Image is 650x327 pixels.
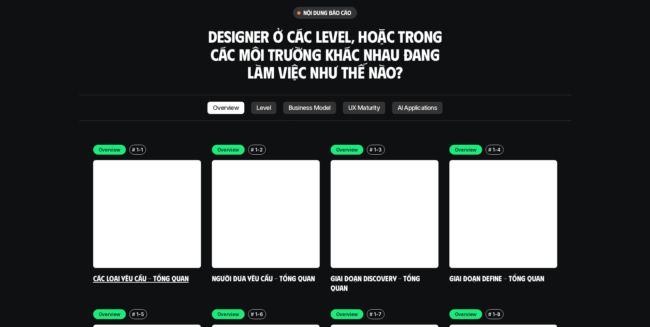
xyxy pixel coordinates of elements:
p: 1-4 [493,146,500,153]
h6: # [132,147,135,152]
p: AI Applications [398,104,437,111]
p: Business Model [289,104,331,111]
p: 1-2 [255,146,262,153]
a: Các loại yêu cầu - Tổng quan [93,273,189,283]
p: 1-6 [255,311,263,318]
a: Giai đoạn Define - Tổng quan [449,273,544,283]
p: Overview [99,146,121,153]
h6: # [251,312,254,317]
p: Level [257,104,271,111]
h6: nội dung báo cáo [303,9,351,17]
p: Overview [217,311,240,318]
p: Overview [455,311,477,318]
p: Overview [336,146,358,153]
p: Overview [336,311,358,318]
a: AI Applications [392,102,443,114]
h6: # [488,312,491,317]
p: Overview [217,146,240,153]
a: UX Maturity [343,102,385,114]
p: Overview [99,311,121,318]
a: Giai đoạn Discovery - Tổng quan [331,273,422,292]
p: 1-5 [136,311,144,318]
a: Overview [207,102,244,114]
h6: # [370,312,373,317]
h6: # [370,147,373,152]
p: UX Maturity [348,104,380,111]
p: Overview [455,146,477,153]
p: Overview [213,104,239,111]
p: 1-8 [493,311,500,318]
h6: # [251,147,254,152]
p: 1-7 [374,311,381,318]
a: Người đưa yêu cầu - Tổng quan [212,273,315,283]
h3: Designer ở các level, hoặc trong các môi trường khác nhau đang làm việc như thế nào? [206,27,445,81]
a: Business Model [283,102,336,114]
h6: # [132,312,135,317]
a: Level [251,102,276,114]
p: 1-1 [136,146,143,153]
p: 1-3 [374,146,381,153]
h6: # [488,147,491,152]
